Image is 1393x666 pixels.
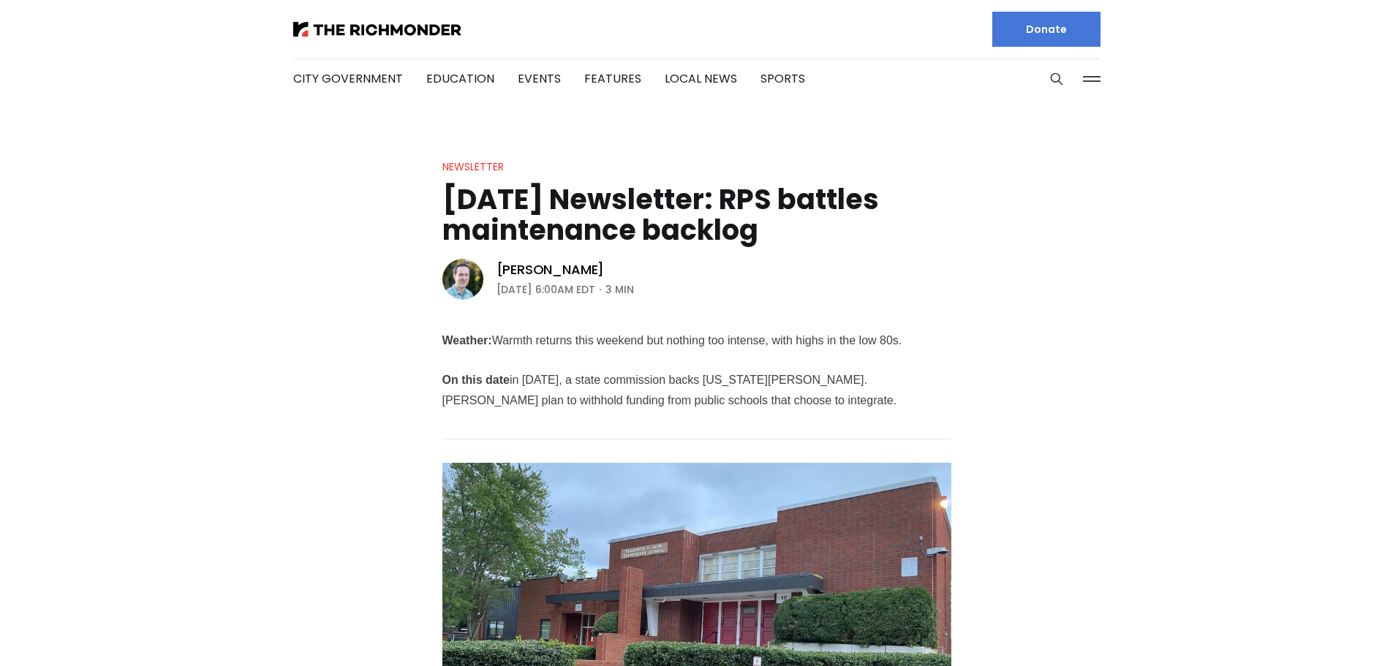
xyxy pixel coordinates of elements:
strong: Weather: [442,333,492,348]
button: Search this site [1046,68,1068,90]
img: Michael Phillips [442,259,483,300]
h1: [DATE] Newsletter: RPS battles maintenance backlog [442,184,951,246]
a: Features [584,70,641,87]
a: Events [518,70,561,87]
p: in [DATE], a state commission backs [US_STATE][PERSON_NAME]. [PERSON_NAME] plan to withhold fundi... [442,370,951,411]
a: City Government [293,70,403,87]
a: Local News [665,70,737,87]
a: [PERSON_NAME] [497,261,605,279]
strong: On this date [442,373,510,387]
a: Donate [992,12,1101,47]
a: Sports [760,70,805,87]
p: Warmth returns this weekend but nothing too intense, with highs in the low 80s. [442,330,951,351]
img: The Richmonder [293,22,461,37]
time: [DATE] 6:00AM EDT [497,281,595,298]
a: Education [426,70,494,87]
span: 3 min [605,281,634,298]
a: Newsletter [442,159,504,174]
